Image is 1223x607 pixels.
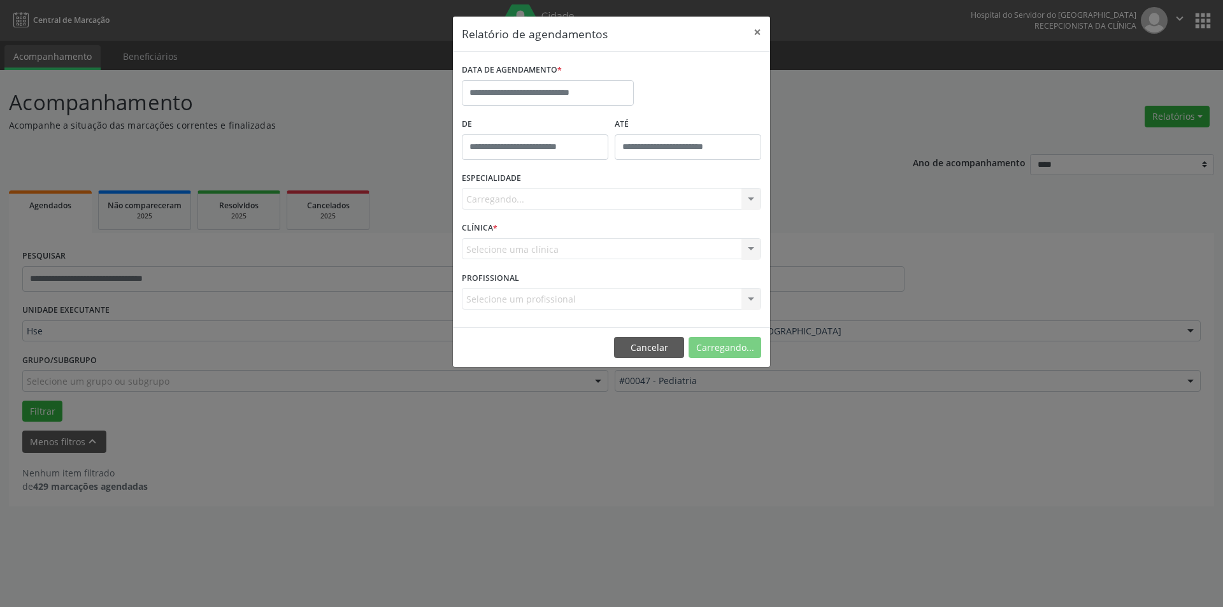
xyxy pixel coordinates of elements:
label: De [462,115,608,134]
label: ESPECIALIDADE [462,169,521,189]
button: Carregando... [689,337,761,359]
h5: Relatório de agendamentos [462,25,608,42]
button: Close [745,17,770,48]
label: ATÉ [615,115,761,134]
label: PROFISSIONAL [462,268,519,288]
button: Cancelar [614,337,684,359]
label: DATA DE AGENDAMENTO [462,61,562,80]
label: CLÍNICA [462,218,497,238]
